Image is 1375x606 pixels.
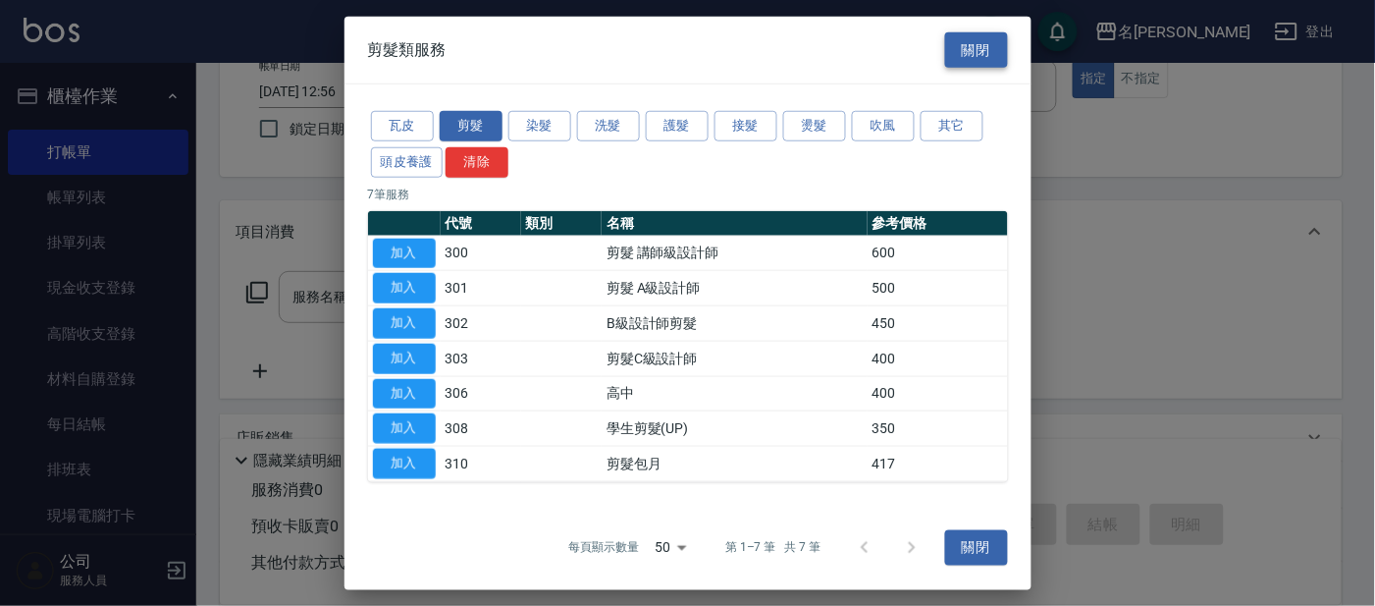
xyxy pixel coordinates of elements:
button: 吹風 [852,111,915,141]
td: 高中 [602,376,867,412]
td: 500 [868,271,1008,306]
td: 308 [441,412,521,447]
td: 303 [441,341,521,376]
td: 剪髮 講師級設計師 [602,236,867,271]
td: 學生剪髮(UP) [602,412,867,447]
p: 每頁顯示數量 [568,539,639,557]
th: 代號 [441,210,521,236]
button: 加入 [373,308,436,339]
button: 剪髮 [440,111,502,141]
td: 剪髮包月 [602,446,867,481]
button: 洗髮 [577,111,640,141]
button: 染髮 [508,111,571,141]
button: 加入 [373,344,436,374]
button: 燙髮 [783,111,846,141]
div: 50 [647,522,694,575]
td: 400 [868,341,1008,376]
th: 參考價格 [868,210,1008,236]
td: 剪髮C級設計師 [602,341,867,376]
td: 300 [441,236,521,271]
button: 加入 [373,449,436,479]
button: 接髮 [714,111,777,141]
button: 頭皮養護 [371,147,444,178]
th: 名稱 [602,210,867,236]
th: 類別 [521,210,602,236]
td: B級設計師剪髮 [602,305,867,341]
td: 剪髮 A級設計師 [602,271,867,306]
button: 加入 [373,273,436,303]
button: 加入 [373,378,436,409]
td: 350 [868,412,1008,447]
td: 310 [441,446,521,481]
button: 關閉 [945,31,1008,68]
span: 剪髮類服務 [368,40,447,60]
p: 7 筆服務 [368,185,1008,202]
button: 其它 [921,111,983,141]
td: 302 [441,305,521,341]
td: 450 [868,305,1008,341]
button: 關閉 [945,529,1008,566]
td: 600 [868,236,1008,271]
button: 清除 [446,147,508,178]
td: 306 [441,376,521,412]
td: 301 [441,271,521,306]
button: 加入 [373,413,436,444]
button: 護髮 [646,111,709,141]
button: 加入 [373,238,436,268]
button: 瓦皮 [371,111,434,141]
td: 417 [868,446,1008,481]
td: 400 [868,376,1008,412]
p: 第 1–7 筆 共 7 筆 [725,539,820,557]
